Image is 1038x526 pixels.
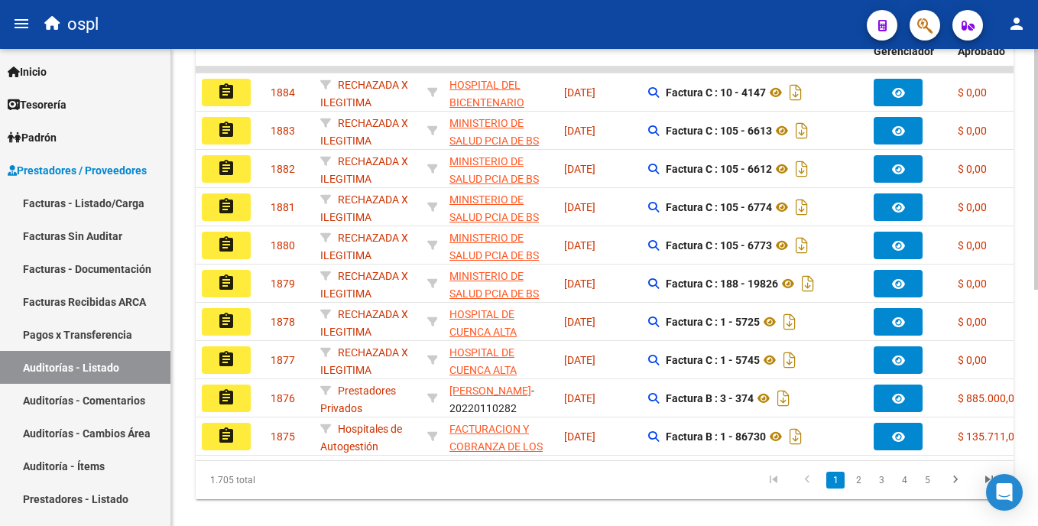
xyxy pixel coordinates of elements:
[868,18,952,85] datatable-header-cell: Imputado Gerenciador
[217,121,235,139] mat-icon: assignment
[564,239,595,252] span: [DATE]
[449,270,539,317] span: MINISTERIO DE SALUD PCIA DE BS AS O. P.
[1007,15,1026,33] mat-icon: person
[824,467,847,493] li: page 1
[217,312,235,330] mat-icon: assignment
[449,382,552,414] div: - 20220110282
[12,15,31,33] mat-icon: menu
[271,201,295,213] span: 1881
[874,28,934,57] span: Imputado Gerenciador
[449,308,544,425] span: HOSPITAL DE CUENCA ALTA [PERSON_NAME] SERVICIO DE ATENCION MEDICA INTEGRAL PARA LA COMUNIDAD
[217,350,235,369] mat-icon: assignment
[798,271,818,296] i: Descargar documento
[666,86,766,99] strong: Factura C : 10 - 4147
[264,18,314,85] datatable-header-cell: ID
[320,193,408,223] span: RECHAZADA X ILEGITIMA
[449,346,544,463] span: HOSPITAL DE CUENCA ALTA [PERSON_NAME] SERVICIO DE ATENCION MEDICA INTEGRAL PARA LA COMUNIDAD
[217,427,235,445] mat-icon: assignment
[774,386,793,411] i: Descargar documento
[67,8,99,41] span: ospl
[666,430,766,443] strong: Factura B : 1 - 86730
[564,125,595,137] span: [DATE]
[449,420,552,453] div: - 30715497456
[271,392,295,404] span: 1876
[217,197,235,216] mat-icon: assignment
[320,155,408,185] span: RECHAZADA X ILEGITIMA
[271,239,295,252] span: 1880
[271,354,295,366] span: 1877
[271,316,295,328] span: 1878
[449,155,539,203] span: MINISTERIO DE SALUD PCIA DE BS AS O. P.
[666,354,760,366] strong: Factura C : 1 - 5745
[958,392,1020,404] span: $ 885.000,00
[893,467,916,493] li: page 4
[642,18,868,85] datatable-header-cell: Comprobantes asociados
[666,201,772,213] strong: Factura C : 105 - 6774
[8,129,57,146] span: Padrón
[780,310,800,334] i: Descargar documento
[786,80,806,105] i: Descargar documento
[941,472,970,489] a: go to next page
[666,316,760,328] strong: Factura C : 1 - 5725
[918,472,936,489] a: 5
[320,423,402,453] span: Hospitales de Autogestión
[872,472,890,489] a: 3
[792,119,812,143] i: Descargar documento
[449,115,552,147] div: - 30626983398
[958,278,987,290] span: $ 0,00
[449,306,552,338] div: - 30715080156
[958,354,987,366] span: $ 0,00
[314,18,421,85] datatable-header-cell: Area
[320,79,408,109] span: RECHAZADA X ILEGITIMA
[793,472,822,489] a: go to previous page
[958,316,987,328] span: $ 0,00
[320,385,396,414] span: Prestadores Privados
[443,18,558,85] datatable-header-cell: Razon Social
[8,96,66,113] span: Tesorería
[958,201,987,213] span: $ 0,00
[271,163,295,175] span: 1882
[952,18,1036,85] datatable-header-cell: Importe Aprobado
[564,163,595,175] span: [DATE]
[792,195,812,219] i: Descargar documento
[449,191,552,223] div: - 30626983398
[449,193,539,241] span: MINISTERIO DE SALUD PCIA DE BS AS O. P.
[217,159,235,177] mat-icon: assignment
[666,163,772,175] strong: Factura C : 105 - 6612
[8,162,147,179] span: Prestadores / Proveedores
[916,467,939,493] li: page 5
[564,392,595,404] span: [DATE]
[792,157,812,181] i: Descargar documento
[870,467,893,493] li: page 3
[564,86,595,99] span: [DATE]
[666,125,772,137] strong: Factura C : 105 - 6613
[449,117,539,164] span: MINISTERIO DE SALUD PCIA DE BS AS O. P.
[449,268,552,300] div: - 30626983398
[8,63,47,80] span: Inicio
[564,354,595,366] span: [DATE]
[958,28,1005,57] span: Importe Aprobado
[449,229,552,261] div: - 30626983398
[271,430,295,443] span: 1875
[847,467,870,493] li: page 2
[780,348,800,372] i: Descargar documento
[449,153,552,185] div: - 30626983398
[320,232,408,261] span: RECHAZADA X ILEGITIMA
[271,125,295,137] span: 1883
[320,308,408,338] span: RECHAZADA X ILEGITIMA
[449,79,531,126] span: HOSPITAL DEL BICENTENARIO [PERSON_NAME]
[320,346,408,376] span: RECHAZADA X ILEGITIMA
[449,423,543,487] span: FACTURACION Y COBRANZA DE LOS EFECTORES PUBLICOS S.E.
[449,232,539,279] span: MINISTERIO DE SALUD PCIA DE BS AS O. P.
[564,316,595,328] span: [DATE]
[564,201,595,213] span: [DATE]
[564,278,595,290] span: [DATE]
[558,18,642,85] datatable-header-cell: Fc. Ingresada
[320,117,408,147] span: RECHAZADA X ILEGITIMA
[958,163,987,175] span: $ 0,00
[666,239,772,252] strong: Factura C : 105 - 6773
[271,278,295,290] span: 1879
[849,472,868,489] a: 2
[217,274,235,292] mat-icon: assignment
[217,235,235,254] mat-icon: assignment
